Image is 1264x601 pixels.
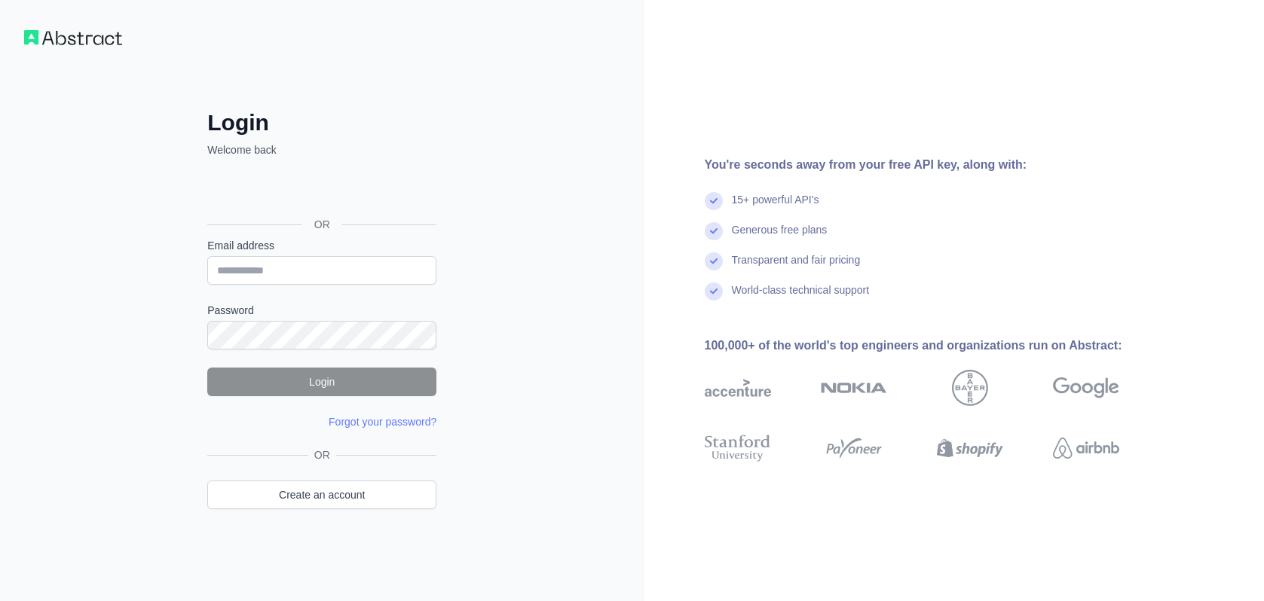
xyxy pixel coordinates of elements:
img: check mark [705,192,723,210]
a: Forgot your password? [329,416,436,428]
img: payoneer [821,432,887,465]
img: check mark [705,282,723,300]
img: Workflow [24,30,122,45]
img: check mark [705,252,723,270]
label: Password [207,303,436,318]
p: Welcome back [207,142,436,157]
img: stanford university [705,432,771,465]
img: nokia [821,370,887,406]
div: 15+ powerful API's [732,192,819,222]
img: accenture [705,370,771,406]
div: World-class technical support [732,282,870,313]
img: google [1053,370,1119,406]
label: Email address [207,238,436,253]
iframe: Sign in with Google Button [200,174,441,207]
div: Generous free plans [732,222,828,252]
button: Login [207,368,436,396]
a: Create an account [207,480,436,509]
div: Transparent and fair pricing [732,252,861,282]
div: You're seconds away from your free API key, along with: [705,156,1168,174]
h2: Login [207,109,436,136]
img: airbnb [1053,432,1119,465]
span: OR [308,447,336,462]
img: check mark [705,222,723,240]
img: shopify [937,432,1003,465]
span: OR [302,217,342,232]
img: bayer [952,370,988,406]
div: 100,000+ of the world's top engineers and organizations run on Abstract: [705,337,1168,355]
